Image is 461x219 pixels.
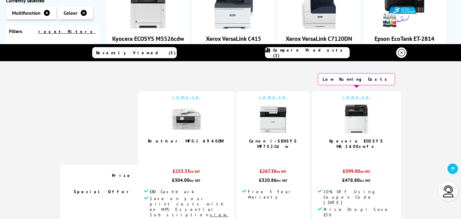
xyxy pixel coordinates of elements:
a: Xerox VersaLink C7120DN [286,35,352,43]
a: Epson EcoTank ET-2814 [382,24,427,30]
span: Compare Products (3) [273,47,349,58]
span: A4 Colour Multifunction Inkjet Printer [366,43,443,48]
img: Brother-MFC-J6940DW-Front-Small.jpg [171,104,201,134]
div: £304.00 [144,177,228,183]
span: 10% Off Using Coupon Code [DATE] [324,189,395,205]
span: £80 Cashback [150,189,194,194]
span: Price [112,173,132,178]
span: / 5 [275,152,282,159]
a: Xerox VersaLink C415 [206,35,261,43]
span: ex VAT [190,169,200,174]
div: £399.00 [318,168,395,177]
span: A3 Colour Multifunction Laser Printer [280,43,357,48]
span: inc VAT [276,178,288,183]
img: kyocera-ma2600cwfx-main-large-small.jpg [342,104,372,134]
a: Xerox VersaLink C7120DN [297,24,342,30]
span: ex VAT [360,169,370,174]
div: Low Running Costs [318,73,395,85]
span: inc VAT [360,178,371,183]
span: Price Drop! Save £50 [324,207,395,217]
span: A4 Colour Multifunction Laser Printer [195,43,272,48]
a: Compare Products (3) [265,47,350,58]
a: Kyocera ECOSYS MA2600cwfx [329,138,384,149]
a: Xerox VersaLink C415 [211,24,256,30]
a: Kyocera ECOSYS M5526cdw [126,24,171,30]
span: Free 3 Year Warranty [248,189,304,200]
a: Canon i-SENSYS MF752Cdw [249,138,297,149]
span: 5.0 [268,152,275,159]
a: Recently Viewed (5) [92,47,177,58]
span: 5.0 [351,152,358,159]
span: Recently Viewed (5) [96,50,176,55]
img: Canon-MF752Cdw-Front-Small.jpg [258,104,288,134]
div: £267.38 [242,168,304,177]
span: inc VAT [189,178,200,183]
span: / 5 [358,152,365,159]
a: remove [172,94,200,100]
div: £253.33 [144,168,228,177]
span: 5.0 [181,147,188,154]
span: A4 Colour Multifunction Laser Printer [110,43,187,48]
div: £320.86 [242,177,304,183]
div: £478.80 [318,177,395,183]
a: Brother MFC-J6940DW [148,138,225,144]
span: / 5 [188,147,194,154]
a: remove [342,94,371,100]
span: Filters [9,28,22,34]
a: reset filters [38,29,96,34]
a: Kyocera ECOSYS M5526cdw [112,35,184,43]
span: ex VAT [276,169,287,174]
span: Colour [64,10,77,16]
span: Multifunction [12,10,41,16]
span: Special Offer [74,189,132,194]
a: Epson EcoTank ET-2814 [375,35,434,43]
img: user-headset-light.svg [442,185,454,197]
a: remove [259,94,287,100]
